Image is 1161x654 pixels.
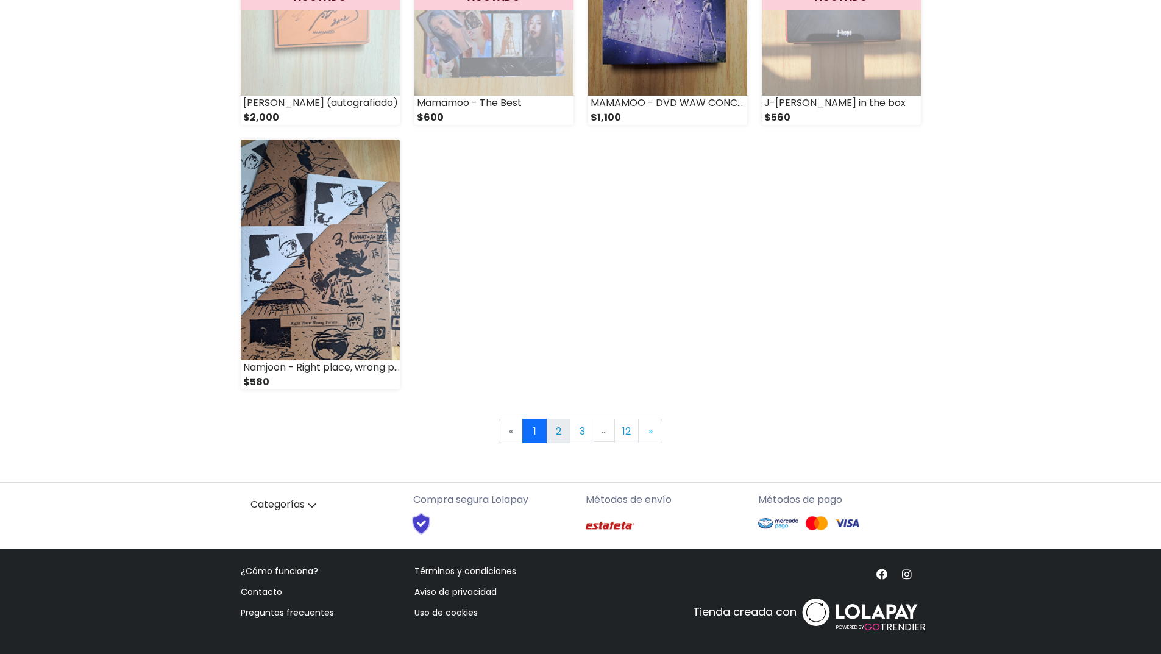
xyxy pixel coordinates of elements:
div: $580 [241,375,400,389]
a: Categorías [241,492,403,517]
img: Mercado Pago Logo [758,512,799,535]
div: Namjoon - Right place, wrong person [241,360,400,375]
a: 3 [570,419,594,443]
a: Contacto [241,586,282,598]
div: MAMAMOO - DVD WAW CONCERT [588,96,747,110]
a: ¿Cómo funciona? [241,565,318,577]
div: $2,000 [241,110,400,125]
a: Next [638,419,662,443]
span: GO [864,620,880,634]
div: $1,100 [588,110,747,125]
img: Visa Logo [835,516,859,531]
a: 2 [546,419,570,443]
a: 12 [614,419,639,443]
span: POWERED BY [836,624,864,631]
div: $560 [762,110,921,125]
a: POWERED BYGOTRENDIER [799,589,921,636]
p: Compra segura Lolapay [413,492,576,507]
p: Tienda creada con [693,603,797,620]
div: [PERSON_NAME] (autografiado) [241,96,400,110]
p: Métodos de envío [586,492,748,507]
a: 1 [522,419,547,443]
nav: Page navigation [241,419,921,443]
img: logo_white.svg [799,595,921,630]
a: Uso de cookies [414,606,478,619]
a: Términos y condiciones [414,565,516,577]
a: Namjoon - Right place, wrong person $580 [241,140,400,389]
img: Shield Logo [401,512,442,535]
div: J-[PERSON_NAME] in the box [762,96,921,110]
a: Preguntas frecuentes [241,606,334,619]
a: Aviso de privacidad [414,586,497,598]
img: Mastercard Logo [804,516,829,531]
img: Estafeta Logo [586,512,634,539]
p: Métodos de pago [758,492,921,507]
span: » [648,424,653,438]
div: Mamamoo - The Best [414,96,573,110]
div: $600 [414,110,573,125]
span: TRENDIER [836,620,926,634]
img: small_1723001127948.jpeg [241,140,400,360]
